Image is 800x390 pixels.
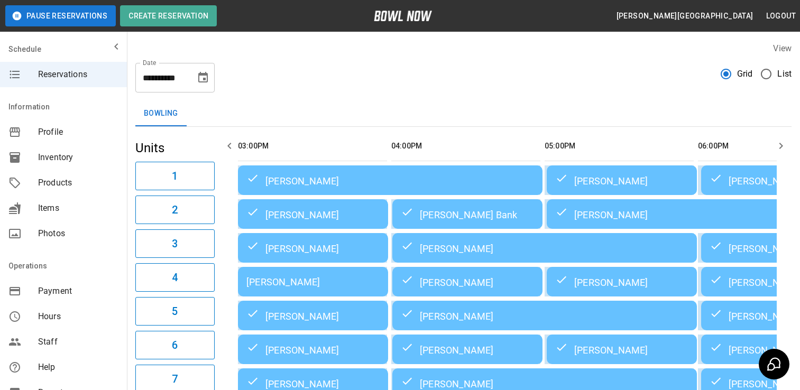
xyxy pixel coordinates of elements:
span: Payment [38,285,118,298]
button: 1 [135,162,215,190]
span: Items [38,202,118,215]
span: Reservations [38,68,118,81]
div: inventory tabs [135,101,792,126]
div: [PERSON_NAME] [555,343,688,356]
div: [PERSON_NAME] [401,242,688,254]
div: [PERSON_NAME] [246,343,380,356]
h6: 5 [172,303,178,320]
button: [PERSON_NAME][GEOGRAPHIC_DATA] [612,6,758,26]
button: Bowling [135,101,187,126]
th: 05:00PM [545,131,694,161]
div: [PERSON_NAME] [246,377,380,389]
button: Create Reservation [120,5,217,26]
h6: 7 [172,370,178,387]
div: [PERSON_NAME] [246,174,534,187]
div: [PERSON_NAME] [246,208,380,220]
span: Staff [38,336,118,348]
span: Profile [38,126,118,138]
img: logo [374,11,432,21]
h6: 2 [172,201,178,218]
button: Pause Reservations [5,5,116,26]
div: [PERSON_NAME] [246,309,380,322]
div: [PERSON_NAME] [246,242,380,254]
button: 6 [135,331,215,359]
button: 5 [135,297,215,326]
th: 03:00PM [238,131,387,161]
div: [PERSON_NAME] [246,276,380,287]
h6: 4 [172,269,178,286]
span: Hours [38,310,118,323]
button: 2 [135,196,215,224]
button: Logout [762,6,800,26]
span: List [777,68,792,80]
span: Inventory [38,151,118,164]
h6: 3 [172,235,178,252]
div: [PERSON_NAME] [555,174,688,187]
div: [PERSON_NAME] Bank [401,208,534,220]
div: [PERSON_NAME] [555,275,688,288]
div: [PERSON_NAME] [401,343,534,356]
span: Products [38,177,118,189]
button: 3 [135,229,215,258]
h5: Units [135,140,215,156]
button: Choose date, selected date is Aug 21, 2025 [192,67,214,88]
h6: 6 [172,337,178,354]
span: Help [38,361,118,374]
div: [PERSON_NAME] [401,309,688,322]
th: 04:00PM [391,131,540,161]
label: View [773,43,792,53]
button: 4 [135,263,215,292]
div: [PERSON_NAME] [401,377,688,389]
span: Photos [38,227,118,240]
div: [PERSON_NAME] [401,275,534,288]
h6: 1 [172,168,178,184]
span: Grid [737,68,753,80]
